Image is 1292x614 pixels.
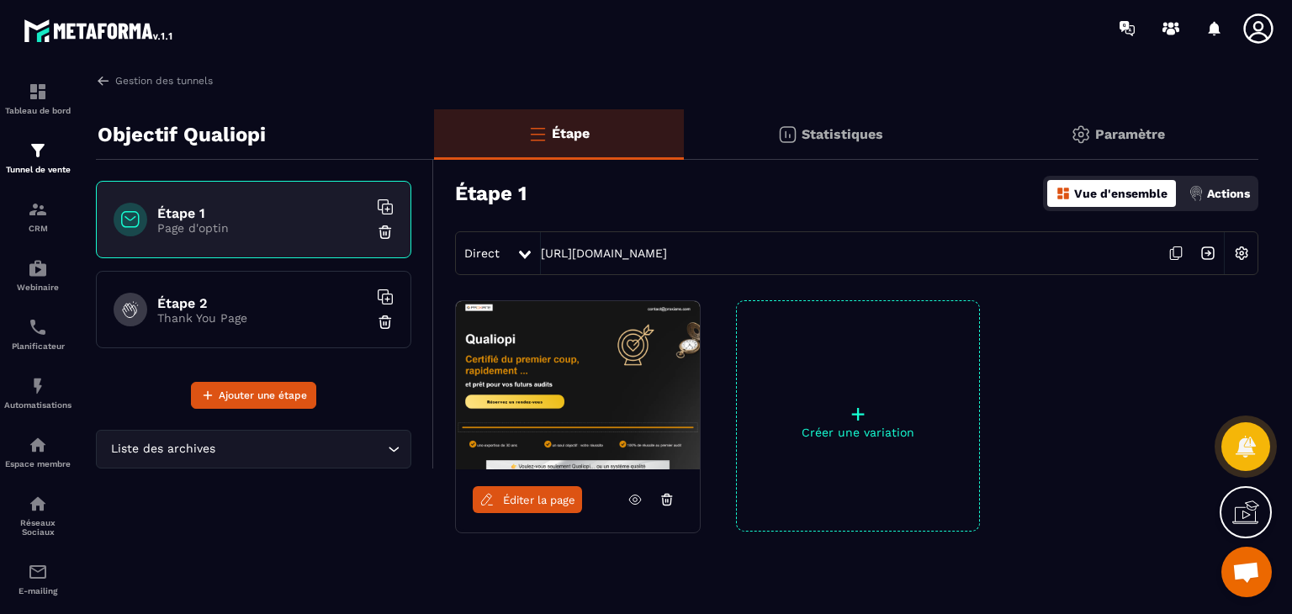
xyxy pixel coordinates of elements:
a: automationsautomationsWebinaire [4,246,71,304]
p: CRM [4,224,71,233]
img: formation [28,199,48,220]
h6: Étape 1 [157,205,368,221]
p: Objectif Qualiopi [98,118,266,151]
span: Éditer la page [503,494,575,506]
p: Page d'optin [157,221,368,235]
img: trash [377,314,394,331]
p: Actions [1207,187,1250,200]
a: schedulerschedulerPlanificateur [4,304,71,363]
img: social-network [28,494,48,514]
p: Tunnel de vente [4,165,71,174]
img: bars-o.4a397970.svg [527,124,548,144]
a: Gestion des tunnels [96,73,213,88]
a: social-networksocial-networkRéseaux Sociaux [4,481,71,549]
img: logo [24,15,175,45]
a: [URL][DOMAIN_NAME] [541,246,667,260]
p: Webinaire [4,283,71,292]
img: automations [28,435,48,455]
p: Réseaux Sociaux [4,518,71,537]
p: Créer une variation [737,426,979,439]
img: formation [28,82,48,102]
button: Ajouter une étape [191,382,316,409]
div: Search for option [96,430,411,468]
a: automationsautomationsEspace membre [4,422,71,481]
img: arrow [96,73,111,88]
p: Étape [552,125,590,141]
span: Ajouter une étape [219,387,307,404]
span: Liste des archives [107,440,219,458]
img: actions.d6e523a2.png [1189,186,1204,201]
a: automationsautomationsAutomatisations [4,363,71,422]
img: arrow-next.bcc2205e.svg [1192,237,1224,269]
img: setting-gr.5f69749f.svg [1071,124,1091,145]
a: Ouvrir le chat [1221,547,1272,597]
img: trash [377,224,394,241]
a: formationformationCRM [4,187,71,246]
h6: Étape 2 [157,295,368,311]
img: formation [28,140,48,161]
a: Éditer la page [473,486,582,513]
img: stats.20deebd0.svg [777,124,797,145]
img: dashboard-orange.40269519.svg [1056,186,1071,201]
a: formationformationTunnel de vente [4,128,71,187]
p: Paramètre [1095,126,1165,142]
p: Statistiques [802,126,883,142]
a: emailemailE-mailing [4,549,71,608]
input: Search for option [219,440,384,458]
img: image [456,301,700,469]
img: email [28,562,48,582]
p: E-mailing [4,586,71,595]
img: automations [28,376,48,396]
p: Tableau de bord [4,106,71,115]
p: Thank You Page [157,311,368,325]
p: Vue d'ensemble [1074,187,1168,200]
span: Direct [464,246,500,260]
a: formationformationTableau de bord [4,69,71,128]
img: automations [28,258,48,278]
p: Planificateur [4,341,71,351]
img: scheduler [28,317,48,337]
p: + [737,402,979,426]
img: setting-w.858f3a88.svg [1226,237,1258,269]
h3: Étape 1 [455,182,527,205]
p: Automatisations [4,400,71,410]
p: Espace membre [4,459,71,468]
